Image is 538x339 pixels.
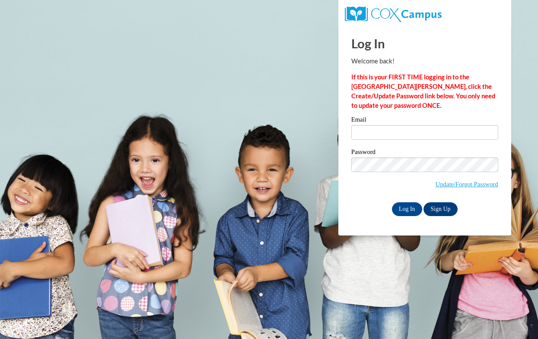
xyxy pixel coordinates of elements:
[351,116,498,125] label: Email
[345,6,442,22] img: COX Campus
[351,35,498,52] h1: Log In
[436,181,498,188] a: Update/Forgot Password
[423,202,457,216] a: Sign Up
[351,149,498,157] label: Password
[351,73,495,109] strong: If this is your FIRST TIME logging in to the [GEOGRAPHIC_DATA][PERSON_NAME], click the Create/Upd...
[351,56,498,66] p: Welcome back!
[392,202,422,216] input: Log In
